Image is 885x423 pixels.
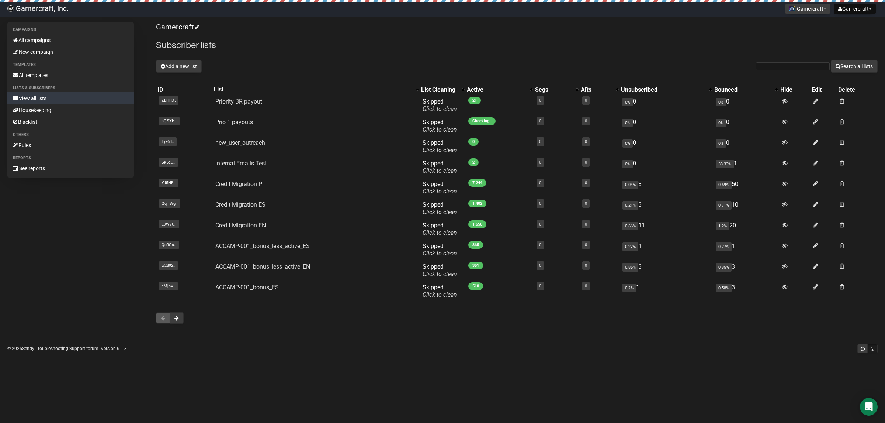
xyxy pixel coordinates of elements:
li: Templates [7,60,134,69]
li: Campaigns [7,25,134,34]
a: 0 [539,201,541,206]
th: Hide: No sort applied, sorting is disabled [779,84,810,95]
a: See reports [7,162,134,174]
a: All templates [7,69,134,81]
a: 0 [585,98,587,103]
span: 0.21% [622,201,638,210]
span: Skipped [423,284,457,298]
th: List: Descending sort applied, activate to remove the sort [212,84,420,95]
td: 1 [713,157,779,178]
span: 7,244 [468,179,486,187]
a: Credit Migration EN [215,222,266,229]
span: 0% [622,98,633,106]
a: 0 [585,222,587,227]
th: List Cleaning: No sort applied, activate to apply an ascending sort [420,84,465,95]
a: Click to clean [423,147,457,154]
span: 2 [468,158,479,166]
span: YJ5NE.. [159,179,178,187]
td: 50 [713,178,779,198]
span: Qc9Os.. [159,241,179,249]
div: Segs [535,86,572,94]
span: 0.66% [622,222,638,230]
button: Add a new list [156,60,202,73]
li: Reports [7,154,134,162]
a: Prio 1 payouts [215,119,253,126]
span: 33.33% [716,160,734,168]
span: 0.58% [716,284,732,292]
a: Sendy [22,346,34,351]
span: 0.04% [622,181,638,189]
span: 0% [622,139,633,148]
a: 0 [585,181,587,185]
button: Gamercraft [785,4,830,14]
a: 0 [539,160,541,165]
div: Open Intercom Messenger [860,398,878,416]
td: 1 [713,240,779,260]
a: 0 [585,160,587,165]
span: 510 [468,282,483,290]
div: List [214,86,412,93]
span: 0 [468,138,479,146]
td: 1 [619,281,713,301]
td: 0 [713,116,779,136]
span: 0.71% [716,201,732,210]
span: QqHWg.. [159,199,180,208]
span: Sk5eC.. [159,158,178,167]
span: Tj763.. [159,137,177,146]
a: New campaign [7,46,134,58]
div: Hide [780,86,808,94]
span: Skipped [423,242,457,257]
a: Click to clean [423,167,457,174]
div: Delete [838,86,876,94]
span: 0% [716,139,726,148]
button: Gamercraft [834,4,876,14]
a: Click to clean [423,126,457,133]
span: w2892.. [159,261,178,270]
a: 0 [585,201,587,206]
span: Skipped [423,139,457,154]
a: Click to clean [423,229,457,236]
a: ACCAMP-001_bonus_less_active_ES [215,242,310,249]
span: 0.27% [622,242,638,251]
span: ZEHFD.. [159,96,178,105]
th: Bounced: No sort applied, activate to apply an ascending sort [713,84,779,95]
p: © 2025 | | | Version 6.1.3 [7,345,127,353]
span: Skipped [423,119,457,133]
li: Lists & subscribers [7,84,134,92]
span: 1.2% [716,222,729,230]
span: 0% [716,119,726,127]
div: ID [157,86,211,94]
span: 0% [622,160,633,168]
h2: Subscriber lists [156,39,878,52]
td: 3 [713,260,779,281]
th: ARs: No sort applied, activate to apply an ascending sort [579,84,619,95]
a: Click to clean [423,270,457,277]
span: 1,650 [468,220,486,228]
a: All campaigns [7,34,134,46]
a: 0 [539,284,541,289]
div: Unsubscribed [621,86,705,94]
span: Checking.. [468,117,496,125]
a: 0 [585,139,587,144]
a: Internal Emails Test [215,160,267,167]
td: 10 [713,198,779,219]
div: Active [467,86,526,94]
span: 0% [716,98,726,106]
th: Edit: No sort applied, sorting is disabled [810,84,837,95]
td: 3 [713,281,779,301]
a: ACCAMP-001_bonus_less_active_EN [215,263,310,270]
img: 1.png [789,6,795,11]
div: Edit [812,86,835,94]
a: 0 [539,242,541,247]
div: List Cleaning [421,86,458,94]
a: 0 [539,181,541,185]
span: eMjnV.. [159,282,178,290]
a: Troubleshooting [35,346,68,351]
span: 0.2% [622,284,636,292]
a: 0 [539,98,541,103]
td: 0 [619,136,713,157]
a: Click to clean [423,250,457,257]
span: aQSXH.. [159,117,180,125]
th: Active: No sort applied, activate to apply an ascending sort [465,84,534,95]
span: Skipped [423,222,457,236]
